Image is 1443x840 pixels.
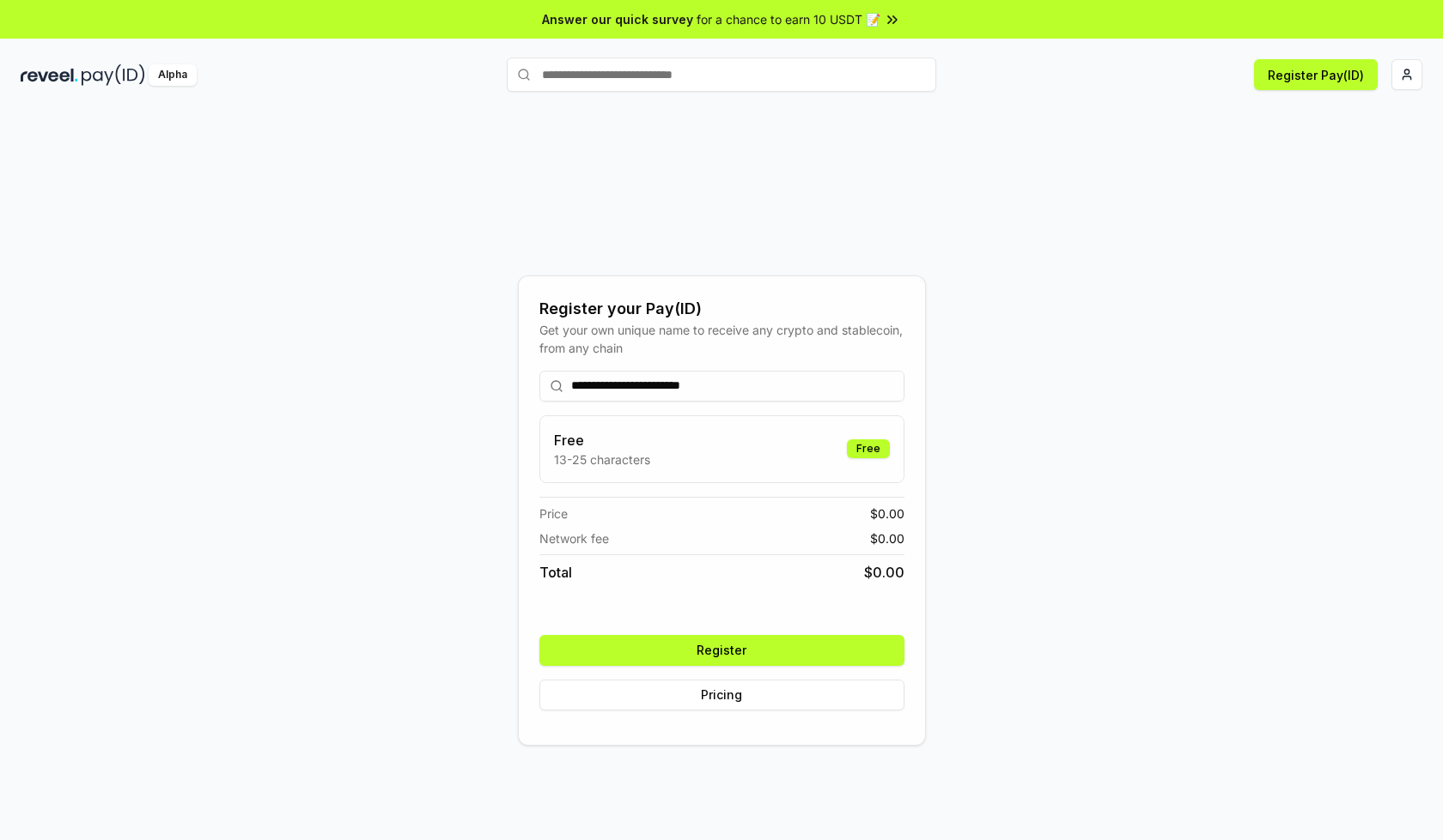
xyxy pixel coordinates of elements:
span: $ 0.00 [870,505,904,523]
img: pay_id [82,64,145,86]
span: Price [539,505,568,523]
span: Answer our quick survey [542,10,693,28]
div: Get your own unique name to receive any crypto and stablecoin, from any chain [539,321,904,357]
button: Pricing [539,680,904,710]
span: for a chance to earn 10 USDT 📝 [697,10,880,28]
div: Register your Pay(ID) [539,297,904,321]
span: Network fee [539,529,609,547]
p: 13-25 characters [554,450,650,468]
h3: Free [554,430,650,450]
div: Alpha [149,64,197,86]
span: $ 0.00 [864,562,904,583]
span: Total [539,562,572,583]
div: Free [847,439,890,458]
button: Register Pay(ID) [1254,59,1378,90]
span: $ 0.00 [870,529,904,547]
button: Register [539,635,904,666]
img: reveel_dark [21,64,78,86]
